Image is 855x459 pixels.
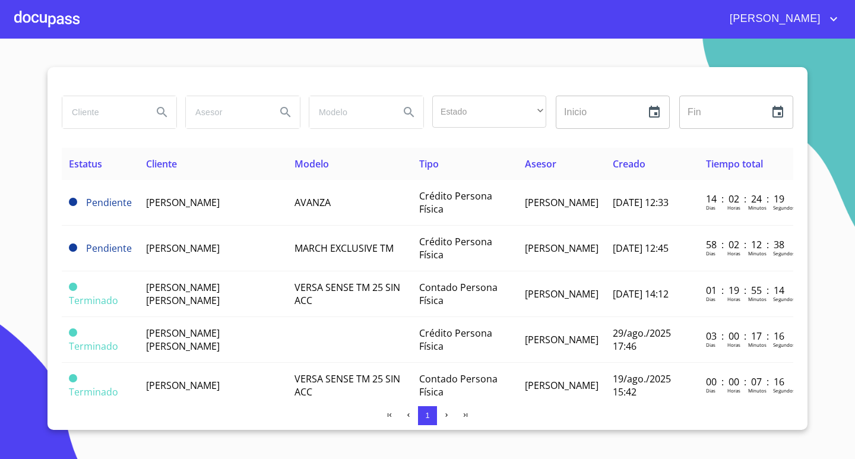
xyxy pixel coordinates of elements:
span: Terminado [69,374,77,382]
button: account of current user [721,10,841,29]
p: Horas [727,387,740,394]
p: Segundos [773,296,795,302]
span: [PERSON_NAME] [525,242,598,255]
span: [PERSON_NAME] [PERSON_NAME] [146,281,220,307]
span: Pendiente [69,243,77,252]
span: [PERSON_NAME] [525,196,598,209]
span: Terminado [69,328,77,337]
span: MARCH EXCLUSIVE TM [294,242,394,255]
span: Estatus [69,157,102,170]
span: Asesor [525,157,556,170]
p: Dias [706,204,715,211]
span: Pendiente [86,242,132,255]
input: search [186,96,267,128]
span: [PERSON_NAME] [525,333,598,346]
p: Minutos [748,204,767,211]
span: [PERSON_NAME] [146,196,220,209]
span: VERSA SENSE TM 25 SIN ACC [294,281,400,307]
span: Terminado [69,385,118,398]
p: 01 : 19 : 55 : 14 [706,284,786,297]
p: Segundos [773,341,795,348]
div: ​ [432,96,546,128]
span: 19/ago./2025 15:42 [613,372,671,398]
span: [DATE] 12:45 [613,242,669,255]
input: search [62,96,143,128]
span: Modelo [294,157,329,170]
p: 14 : 02 : 24 : 19 [706,192,786,205]
span: [PERSON_NAME] [525,287,598,300]
p: Horas [727,204,740,211]
input: search [309,96,390,128]
p: Minutos [748,296,767,302]
p: Dias [706,296,715,302]
span: [DATE] 12:33 [613,196,669,209]
span: VERSA SENSE TM 25 SIN ACC [294,372,400,398]
span: [PERSON_NAME] [525,379,598,392]
span: Tiempo total [706,157,763,170]
span: Tipo [419,157,439,170]
span: Contado Persona Física [419,372,498,398]
span: Crédito Persona Física [419,327,492,353]
p: Horas [727,341,740,348]
p: Dias [706,250,715,257]
span: [PERSON_NAME] [146,379,220,392]
p: Horas [727,250,740,257]
span: Crédito Persona Física [419,189,492,216]
p: Dias [706,387,715,394]
span: [DATE] 14:12 [613,287,669,300]
span: Crédito Persona Física [419,235,492,261]
span: [PERSON_NAME] [146,242,220,255]
button: 1 [418,406,437,425]
span: Contado Persona Física [419,281,498,307]
span: Pendiente [86,196,132,209]
p: 58 : 02 : 12 : 38 [706,238,786,251]
span: [PERSON_NAME] [PERSON_NAME] [146,327,220,353]
p: Dias [706,341,715,348]
span: Terminado [69,340,118,353]
span: 29/ago./2025 17:46 [613,327,671,353]
span: Creado [613,157,645,170]
p: Segundos [773,387,795,394]
span: AVANZA [294,196,331,209]
p: Horas [727,296,740,302]
p: Minutos [748,341,767,348]
span: [PERSON_NAME] [721,10,826,29]
span: Terminado [69,294,118,307]
span: Cliente [146,157,177,170]
p: 00 : 00 : 07 : 16 [706,375,786,388]
p: Segundos [773,250,795,257]
span: Pendiente [69,198,77,206]
span: 1 [425,411,429,420]
span: Terminado [69,283,77,291]
button: Search [148,98,176,126]
button: Search [395,98,423,126]
p: Minutos [748,250,767,257]
p: Minutos [748,387,767,394]
p: Segundos [773,204,795,211]
p: 03 : 00 : 17 : 16 [706,330,786,343]
button: Search [271,98,300,126]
